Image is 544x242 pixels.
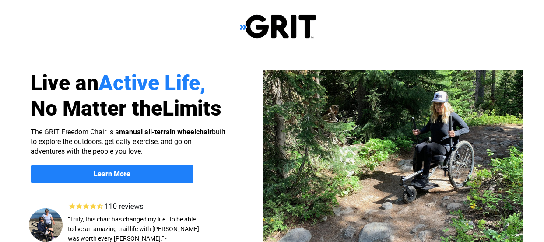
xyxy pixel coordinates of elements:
[98,70,206,95] span: Active Life,
[162,96,221,121] span: Limits
[94,170,130,178] strong: Learn More
[31,70,98,95] span: Live an
[68,216,199,242] span: “Truly, this chair has changed my life. To be able to live an amazing trail life with [PERSON_NAM...
[119,128,212,136] strong: manual all-terrain wheelchair
[31,128,225,155] span: The GRIT Freedom Chair is a built to explore the outdoors, get daily exercise, and go on adventur...
[31,96,162,121] span: No Matter the
[31,165,193,183] a: Learn More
